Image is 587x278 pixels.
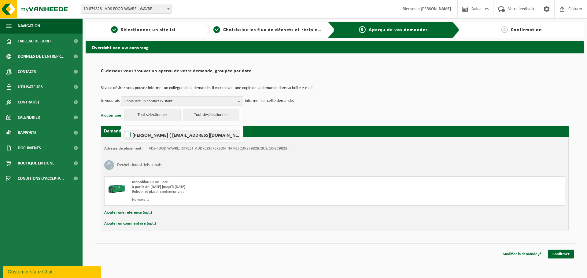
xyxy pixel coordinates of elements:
[18,140,41,156] span: Documents
[18,125,36,140] span: Rapports
[18,171,64,186] span: Conditions d'accepta...
[501,26,508,33] span: 4
[132,190,359,194] div: Enlever et placer conteneur vide
[421,7,451,11] strong: [PERSON_NAME]
[223,27,325,32] span: Choisissiez les flux de déchets et récipients
[104,209,152,217] button: Ajouter une référence (opt.)
[132,185,185,189] strong: à partir de [DATE] jusqu'à [DATE]
[369,27,428,32] span: Aperçu de vos demandes
[124,130,240,139] label: [PERSON_NAME] ( [EMAIL_ADDRESS][DOMAIN_NAME] )
[121,96,243,106] button: Choisissez un contact existant
[101,69,569,77] h2: Ci-dessous vous trouvez un aperçu de votre demande, groupée par date.
[132,180,168,184] span: Monobloc 20 m³ - Z20
[245,96,294,106] p: informer sur cette demande.
[104,129,150,134] strong: Demande pour [DATE]
[104,220,156,228] button: Ajouter un commentaire (opt.)
[132,197,359,202] div: Nombre: 1
[498,250,546,258] a: Modifier la demande
[213,26,323,34] a: 2Choisissiez les flux de déchets et récipients
[213,26,220,33] span: 2
[111,26,118,33] span: 1
[183,109,239,121] button: Tout désélectionner
[86,41,584,53] h2: Overzicht van uw aanvraag
[18,18,40,34] span: Navigation
[3,265,102,278] iframe: chat widget
[121,27,175,32] span: Sélectionner un site ici
[117,160,161,170] h3: Déchets industriels banals
[548,250,574,258] a: Confirmer
[18,34,51,49] span: Tableau de bord
[101,86,569,90] p: Si vous désirez vous pouvez informer un collègue de la demande. Il va recevoir une copie de la de...
[149,146,289,151] td: VDS-FOOD WAVRE, [STREET_ADDRESS][PERSON_NAME] (10-879828/BUS, 10-879828)
[108,180,126,198] img: HK-XZ-20-GN-00.png
[18,79,43,95] span: Utilisateurs
[81,5,172,14] span: 10-879828 - VDS-FOOD WAVRE - WAVRE
[101,112,149,120] button: Ajouter une référence (opt.)
[101,96,120,106] p: Je voudrais
[89,26,198,34] a: 1Sélectionner un site ici
[359,26,366,33] span: 3
[18,110,40,125] span: Calendrier
[511,27,542,32] span: Confirmation
[124,97,235,106] span: Choisissez un contact existant
[124,109,181,121] button: Tout sélectionner
[104,146,143,150] strong: Adresse de placement:
[18,95,39,110] span: Contrat(s)
[18,49,65,64] span: Données de l'entrepr...
[18,156,54,171] span: Boutique en ligne
[81,5,172,13] span: 10-879828 - VDS-FOOD WAVRE - WAVRE
[18,64,36,79] span: Contacts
